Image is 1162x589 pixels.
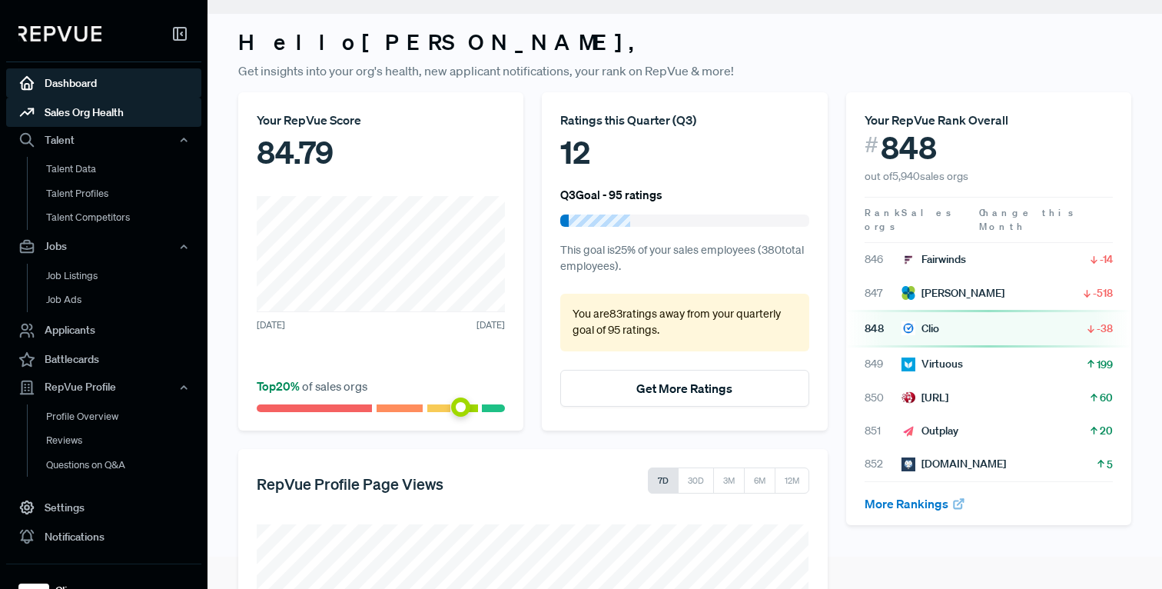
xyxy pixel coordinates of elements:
[257,111,505,129] div: Your RepVue Score
[560,188,662,201] h6: Q3 Goal - 95 ratings
[6,234,201,260] button: Jobs
[648,468,679,494] button: 7D
[865,285,901,301] span: 847
[775,468,809,494] button: 12M
[865,356,901,372] span: 849
[560,111,808,129] div: Ratings this Quarter ( Q3 )
[865,206,954,233] span: Sales orgs
[27,288,222,312] a: Job Ads
[901,390,948,406] div: [URL]
[901,458,915,471] img: data.world
[901,391,915,404] img: Horizon3.ai
[881,129,937,166] span: 848
[257,129,505,175] div: 84.79
[901,356,963,372] div: Virtuous
[713,468,745,494] button: 3M
[901,321,915,335] img: Clio
[6,345,201,374] a: Battlecards
[6,374,201,401] button: RepVue Profile
[560,242,808,275] p: This goal is 25 % of your sales employees ( 380 total employees).
[573,306,796,339] p: You are 83 ratings away from your quarterly goal of 95 ratings .
[865,390,901,406] span: 850
[1100,423,1113,438] span: 20
[6,522,201,551] a: Notifications
[901,251,966,268] div: Fairwinds
[476,318,505,332] span: [DATE]
[27,157,222,181] a: Talent Data
[901,424,915,438] img: Outplay
[901,456,1006,472] div: [DOMAIN_NAME]
[865,169,968,183] span: out of 5,940 sales orgs
[6,316,201,345] a: Applicants
[865,112,1008,128] span: Your RepVue Rank Overall
[865,456,901,472] span: 852
[6,68,201,98] a: Dashboard
[1100,251,1113,267] span: -14
[27,453,222,478] a: Questions on Q&A
[6,98,201,127] a: Sales Org Health
[257,318,285,332] span: [DATE]
[901,253,915,267] img: Fairwinds
[865,129,878,161] span: #
[257,378,302,394] span: Top 20 %
[257,474,443,493] h5: RepVue Profile Page Views
[744,468,775,494] button: 6M
[27,428,222,453] a: Reviews
[1100,390,1113,405] span: 60
[1097,357,1113,372] span: 199
[678,468,714,494] button: 30D
[27,404,222,429] a: Profile Overview
[865,321,901,337] span: 848
[1093,285,1113,301] span: -518
[901,285,1004,301] div: [PERSON_NAME]
[560,129,808,175] div: 12
[257,378,367,394] span: of sales orgs
[865,251,901,268] span: 846
[1097,321,1113,336] span: -38
[560,370,808,407] button: Get More Ratings
[901,423,958,439] div: Outplay
[901,321,939,337] div: Clio
[1107,457,1113,472] span: 5
[238,62,1131,80] p: Get insights into your org's health, new applicant notifications, your rank on RepVue & more!
[27,181,222,206] a: Talent Profiles
[901,358,915,371] img: Virtuous
[6,493,201,522] a: Settings
[979,206,1076,233] span: Change this Month
[27,264,222,288] a: Job Listings
[238,29,1131,55] h3: Hello [PERSON_NAME] ,
[6,127,201,153] button: Talent
[865,206,901,220] span: Rank
[27,205,222,230] a: Talent Competitors
[901,286,915,300] img: Natera
[865,496,966,511] a: More Rankings
[865,423,901,439] span: 851
[18,26,101,42] img: RepVue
